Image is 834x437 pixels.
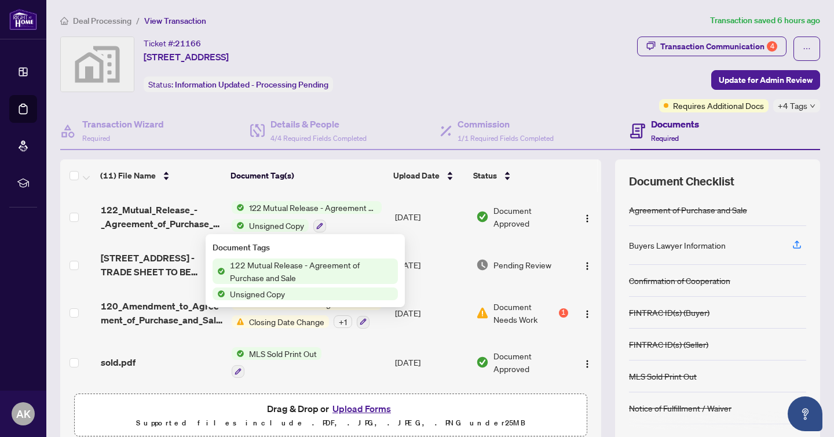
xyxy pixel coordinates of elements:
[803,45,811,53] span: ellipsis
[469,159,569,192] th: Status
[629,370,697,383] div: MLS Sold Print Out
[82,134,110,143] span: Required
[788,396,822,431] button: Open asap
[476,356,489,369] img: Document Status
[578,256,597,274] button: Logo
[144,37,201,50] div: Ticket #:
[175,38,201,49] span: 21166
[232,201,382,232] button: Status Icon122 Mutual Release - Agreement of Purchase and SaleStatus IconUnsigned Copy
[629,402,731,414] div: Notice of Fulfillment / Waiver
[213,287,225,300] img: Status Icon
[101,299,222,327] span: 120_Amendment_to_Agreement_of_Purchase_and_Sale_-_A_-_PropTx-[PERSON_NAME].pdf
[232,347,321,378] button: Status IconMLS Sold Print Out
[175,79,328,90] span: Information Updated - Processing Pending
[144,50,229,64] span: [STREET_ADDRESS]
[629,173,734,190] span: Document Checklist
[583,309,592,319] img: Logo
[82,117,164,131] h4: Transaction Wizard
[334,315,352,328] div: + 1
[578,304,597,322] button: Logo
[578,207,597,226] button: Logo
[101,355,136,369] span: sold.pdf
[767,41,777,52] div: 4
[583,359,592,369] img: Logo
[225,287,290,300] span: Unsigned Copy
[101,251,222,279] span: [STREET_ADDRESS] - TRADE SHEET TO BE REVIEWED.pdf
[493,349,568,375] span: Document Approved
[390,387,471,437] td: [DATE]
[583,261,592,271] img: Logo
[476,210,489,223] img: Document Status
[651,117,699,131] h4: Documents
[213,265,225,278] img: Status Icon
[629,239,726,252] div: Buyers Lawyer Information
[493,204,568,230] span: Document Approved
[390,242,471,288] td: [DATE]
[393,169,440,182] span: Upload Date
[473,169,497,182] span: Status
[493,258,551,271] span: Pending Review
[711,70,820,90] button: Update for Admin Review
[232,201,244,214] img: Status Icon
[82,416,580,430] p: Supported files include .PDF, .JPG, .JPEG, .PNG under 25 MB
[144,77,333,92] div: Status:
[61,37,134,92] img: svg%3e
[226,159,389,192] th: Document Tag(s)
[232,315,244,328] img: Status Icon
[16,406,31,422] span: AK
[60,17,68,25] span: home
[476,258,489,271] img: Document Status
[270,134,367,143] span: 4/4 Required Fields Completed
[96,159,226,192] th: (11) File Name
[629,306,709,319] div: FINTRAC ID(s) (Buyer)
[232,219,244,232] img: Status Icon
[458,117,554,131] h4: Commission
[270,117,367,131] h4: Details & People
[778,99,807,112] span: +4 Tags
[629,338,708,351] div: FINTRAC ID(s) (Seller)
[244,219,309,232] span: Unsigned Copy
[390,288,471,338] td: [DATE]
[673,99,764,112] span: Requires Additional Docs
[244,201,382,214] span: 122 Mutual Release - Agreement of Purchase and Sale
[100,169,156,182] span: (11) File Name
[389,159,469,192] th: Upload Date
[651,134,679,143] span: Required
[73,16,131,26] span: Deal Processing
[144,16,206,26] span: View Transaction
[629,274,730,287] div: Confirmation of Cooperation
[329,401,394,416] button: Upload Forms
[267,401,394,416] span: Drag & Drop or
[9,9,37,30] img: logo
[476,307,489,319] img: Document Status
[390,338,471,388] td: [DATE]
[136,14,140,27] li: /
[578,353,597,372] button: Logo
[493,300,557,326] span: Document Needs Work
[637,37,787,56] button: Transaction Communication4
[225,258,398,284] span: 122 Mutual Release - Agreement of Purchase and Sale
[232,297,382,329] button: Status Icon120 Amendment to Agreement of Purchase and SaleStatus IconClosing Date Change+1
[213,241,398,254] div: Document Tags
[660,37,777,56] div: Transaction Communication
[101,203,222,231] span: 122_Mutual_Release_-_Agreement_of_Purchase_and_Sale_-_PropTx-[PERSON_NAME].pdf
[244,315,329,328] span: Closing Date Change
[244,347,321,360] span: MLS Sold Print Out
[458,134,554,143] span: 1/1 Required Fields Completed
[629,203,747,216] div: Agreement of Purchase and Sale
[583,214,592,223] img: Logo
[559,308,568,318] div: 1
[390,192,471,242] td: [DATE]
[232,347,244,360] img: Status Icon
[810,103,815,109] span: down
[710,14,820,27] article: Transaction saved 6 hours ago
[719,71,813,89] span: Update for Admin Review
[75,394,587,437] span: Drag & Drop orUpload FormsSupported files include .PDF, .JPG, .JPEG, .PNG under25MB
